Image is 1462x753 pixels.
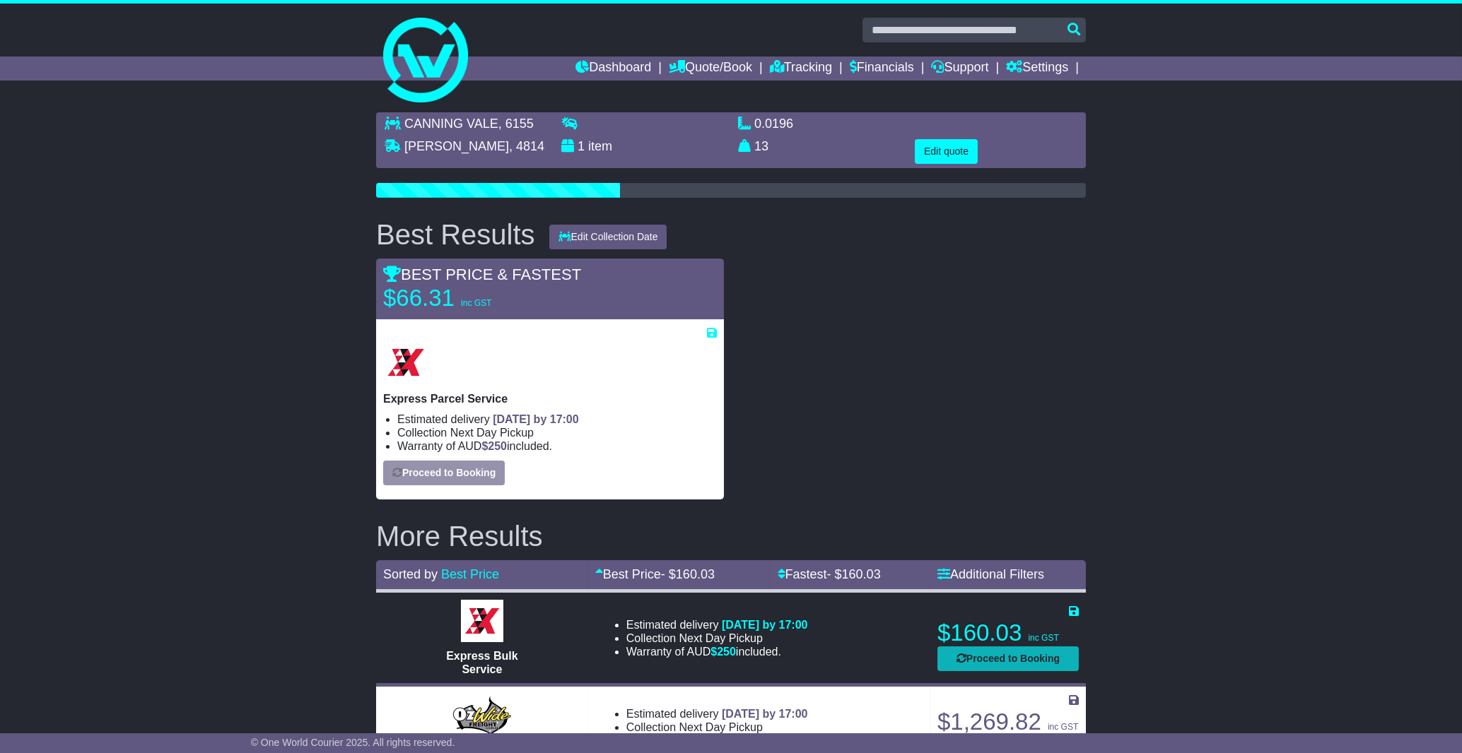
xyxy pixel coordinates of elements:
[754,139,768,153] span: 13
[676,567,715,581] span: 160.03
[397,439,717,453] li: Warranty of AUD included.
[717,646,736,658] span: 250
[722,619,808,631] span: [DATE] by 17:00
[595,567,715,581] a: Best Price- $160.03
[1048,722,1078,732] span: inc GST
[461,600,503,642] img: Border Express: Express Bulk Service
[915,139,978,164] button: Edit quote
[710,646,736,658] span: $
[251,737,455,748] span: © One World Courier 2025. All rights reserved.
[383,266,581,283] span: BEST PRICE & FASTEST
[842,567,881,581] span: 160.03
[661,567,715,581] span: - $
[626,632,808,645] li: Collection
[850,57,914,81] a: Financials
[493,413,579,425] span: [DATE] by 17:00
[369,219,542,250] div: Best Results
[575,57,651,81] a: Dashboard
[937,619,1079,647] p: $160.03
[588,139,612,153] span: item
[404,139,509,153] span: [PERSON_NAME]
[397,426,717,439] li: Collection
[754,117,793,131] span: 0.0196
[827,567,881,581] span: - $
[626,618,808,632] li: Estimated delivery
[450,427,534,439] span: Next Day Pickup
[778,567,881,581] a: Fastest- $160.03
[1006,57,1068,81] a: Settings
[937,708,1079,736] p: $1,269.82
[383,392,717,405] p: Express Parcel Service
[509,139,544,153] span: , 4814
[679,721,763,733] span: Next Day Pickup
[669,57,752,81] a: Quote/Book
[937,646,1079,671] button: Proceed to Booking
[549,225,667,249] button: Edit Collection Date
[461,298,491,308] span: inc GST
[722,708,808,720] span: [DATE] by 17:00
[770,57,832,81] a: Tracking
[626,645,808,658] li: Warranty of AUD included.
[383,461,505,485] button: Proceed to Booking
[446,650,517,675] span: Express Bulk Service
[383,284,560,312] p: $66.31
[1028,633,1058,643] span: inc GST
[932,57,989,81] a: Support
[937,567,1044,581] a: Additional Filters
[441,567,499,581] a: Best Price
[679,632,763,644] span: Next Day Pickup
[397,413,717,426] li: Estimated delivery
[626,721,808,734] li: Collection
[578,139,585,153] span: 1
[383,567,438,581] span: Sorted by
[481,440,507,452] span: $
[498,117,534,131] span: , 6155
[376,521,1086,552] h2: More Results
[383,340,428,385] img: Border Express: Express Parcel Service
[488,440,507,452] span: 250
[404,117,498,131] span: CANNING VALE
[453,696,511,738] img: OzWide Freight: General
[626,707,808,721] li: Estimated delivery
